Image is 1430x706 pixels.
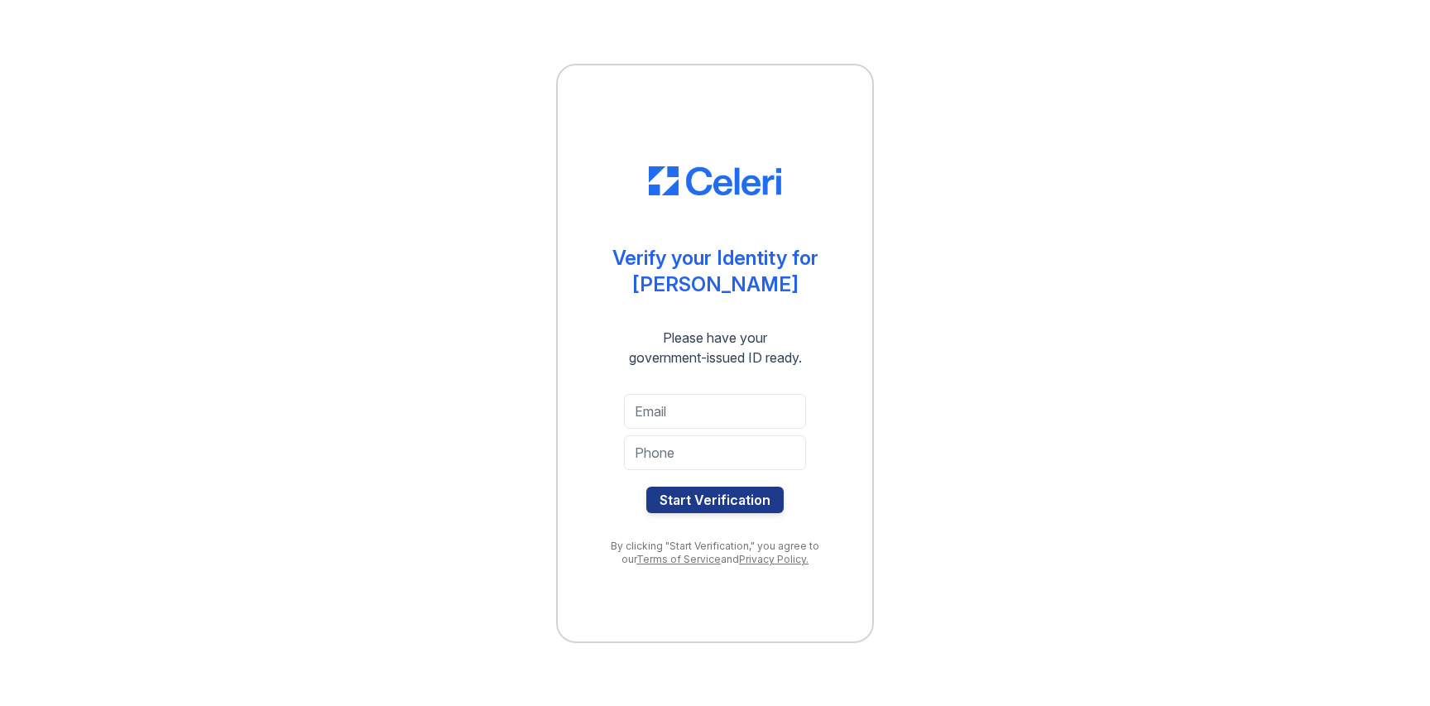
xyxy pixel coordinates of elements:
div: Verify your Identity for [PERSON_NAME] [612,245,818,298]
a: Terms of Service [636,553,721,565]
input: Email [624,394,806,429]
div: By clicking "Start Verification," you agree to our and [591,540,839,566]
div: Please have your government-issued ID ready. [599,328,832,367]
img: CE_Logo_Blue-a8612792a0a2168367f1c8372b55b34899dd931a85d93a1a3d3e32e68fde9ad4.png [649,166,781,196]
button: Start Verification [646,487,784,513]
a: Privacy Policy. [739,553,809,565]
input: Phone [624,435,806,470]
